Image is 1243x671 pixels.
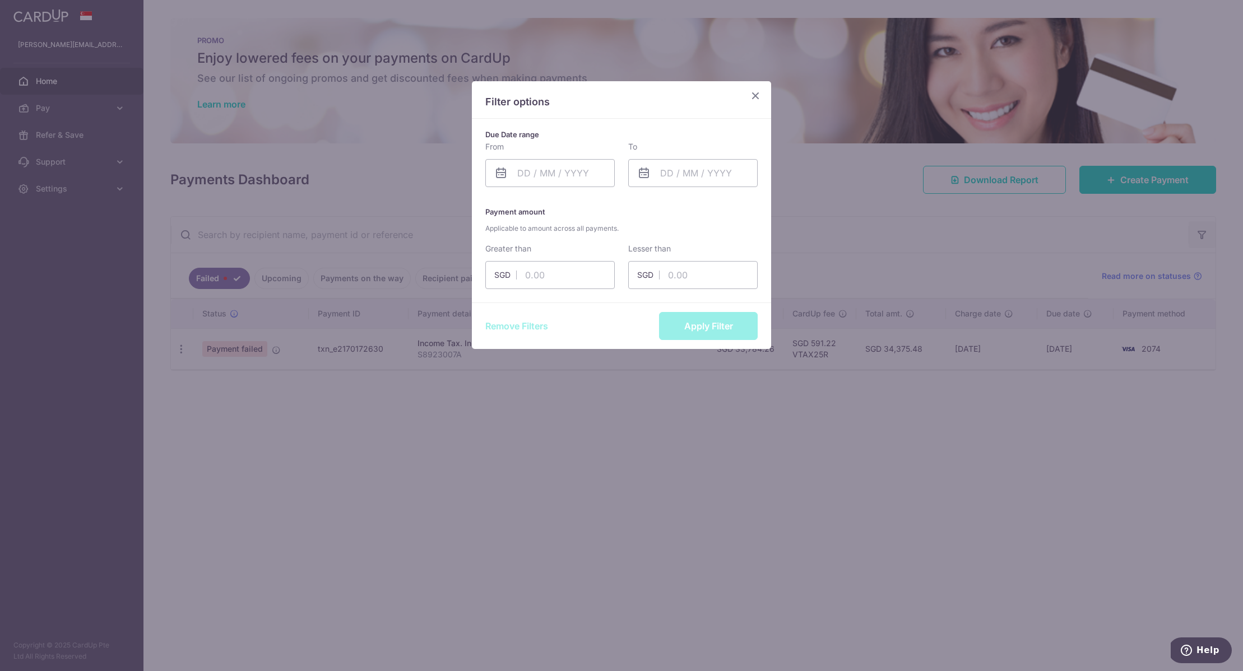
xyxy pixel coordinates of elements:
label: Greater than [485,243,531,254]
input: DD / MM / YYYY [628,159,758,187]
input: 0.00 [628,261,758,289]
span: SGD [637,269,660,281]
p: Filter options [485,95,758,109]
span: SGD [494,269,517,281]
input: 0.00 [485,261,615,289]
iframe: Opens a widget where you can find more information [1171,637,1232,665]
input: DD / MM / YYYY [485,159,615,187]
span: Applicable to amount across all payments. [485,223,758,234]
button: Close [749,89,762,102]
label: From [485,141,504,152]
p: Payment amount [485,205,758,234]
label: To [628,141,637,152]
p: Due Date range [485,128,758,141]
label: Lesser than [628,243,671,254]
